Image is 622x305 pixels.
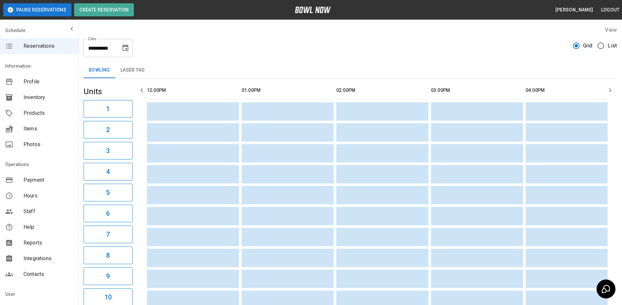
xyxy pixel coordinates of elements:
h5: Units [84,86,133,97]
button: [PERSON_NAME] [553,4,596,16]
span: Items [24,125,73,133]
button: 4 [84,163,133,180]
button: 6 [84,205,133,222]
button: Bowling [84,62,115,78]
h6: 3 [106,145,110,156]
span: Help [24,223,73,231]
span: Reports [24,239,73,247]
span: Hours [24,192,73,200]
button: 9 [84,267,133,285]
h6: 9 [106,271,110,281]
th: 03:00PM [431,81,523,100]
span: Photos [24,141,73,148]
button: 3 [84,142,133,160]
h6: 2 [106,125,110,135]
h6: 8 [106,250,110,261]
h6: 7 [106,229,110,240]
span: Products [24,109,73,117]
h6: 10 [104,292,112,302]
th: 12:00PM [147,81,239,100]
div: inventory tabs [84,62,617,78]
label: View [605,27,617,33]
span: Reservations [24,42,73,50]
h6: 5 [106,187,110,198]
h6: 1 [106,104,110,114]
th: 02:00PM [336,81,428,100]
button: 1 [84,100,133,118]
span: Staff [24,208,73,215]
span: Contacts [24,270,73,278]
span: Integrations [24,255,73,263]
span: Payment [24,176,73,184]
button: 7 [84,226,133,243]
button: 5 [84,184,133,201]
button: Laser Tag [115,62,150,78]
span: List [608,42,617,50]
span: Profile [24,78,73,86]
span: Grid [583,42,593,50]
button: Create Reservation [74,3,134,16]
button: Choose date, selected date is Aug 19, 2025 [119,42,132,55]
h6: 4 [106,166,110,177]
span: Inventory [24,93,73,101]
button: 2 [84,121,133,139]
img: logo [295,7,331,13]
th: 01:00PM [242,81,334,100]
button: 8 [84,246,133,264]
h6: 6 [106,208,110,219]
button: Pause Reservations [3,3,72,16]
button: Logout [598,4,622,16]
